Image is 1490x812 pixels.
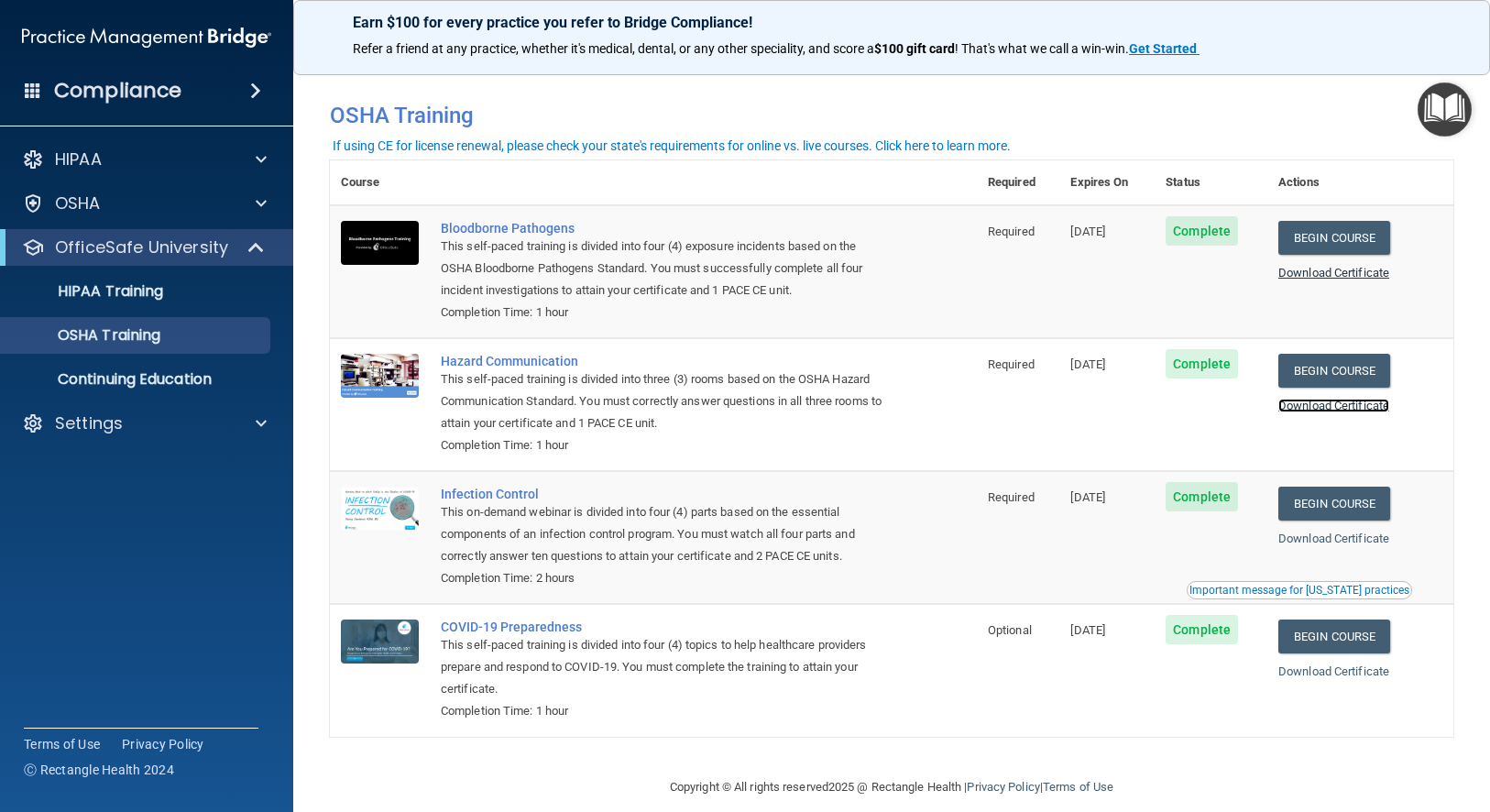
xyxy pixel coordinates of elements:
a: Terms of Use [1043,780,1113,794]
strong: $100 gift card [874,41,955,56]
a: Privacy Policy [967,780,1039,794]
a: Begin Course [1278,620,1390,653]
a: Bloodborne Pathogens [441,221,885,236]
div: This on-demand webinar is divided into four (4) parts based on the essential components of an inf... [441,501,885,567]
span: Complete [1166,615,1238,644]
div: Completion Time: 1 hour [441,700,885,722]
p: Settings [55,412,123,434]
a: OSHA [22,192,267,214]
h4: Compliance [54,78,181,104]
a: Download Certificate [1278,664,1389,678]
span: [DATE] [1070,623,1105,637]
button: Read this if you are a dental practitioner in the state of CA [1187,581,1412,599]
p: Earn $100 for every practice you refer to Bridge Compliance! [353,14,1430,31]
a: Download Certificate [1278,399,1389,412]
th: Status [1155,160,1267,205]
div: This self-paced training is divided into three (3) rooms based on the OSHA Hazard Communication S... [441,368,885,434]
span: [DATE] [1070,357,1105,371]
img: PMB logo [22,19,271,56]
div: This self-paced training is divided into four (4) exposure incidents based on the OSHA Bloodborne... [441,236,885,302]
a: Infection Control [441,487,885,501]
div: If using CE for license renewal, please check your state's requirements for online vs. live cours... [333,139,1011,152]
span: Complete [1166,216,1238,246]
p: HIPAA Training [12,282,163,301]
span: Optional [988,623,1032,637]
h4: OSHA Training [330,103,1453,128]
div: Important message for [US_STATE] practices [1189,585,1409,596]
span: Complete [1166,349,1238,379]
p: OfficeSafe University [55,236,228,258]
a: Settings [22,412,267,434]
a: Download Certificate [1278,532,1389,545]
p: OSHA Training [12,326,160,345]
span: Required [988,225,1035,238]
a: Privacy Policy [122,735,204,753]
a: Hazard Communication [441,354,885,368]
div: Completion Time: 1 hour [441,434,885,456]
div: Completion Time: 1 hour [441,302,885,324]
th: Course [330,160,430,205]
span: Required [988,357,1035,371]
button: If using CE for license renewal, please check your state's requirements for online vs. live cours... [330,137,1013,155]
a: Terms of Use [24,735,100,753]
th: Actions [1267,160,1453,205]
p: HIPAA [55,148,102,170]
a: Get Started [1129,41,1200,56]
span: [DATE] [1070,225,1105,238]
div: This self-paced training is divided into four (4) topics to help healthcare providers prepare and... [441,634,885,700]
div: Completion Time: 2 hours [441,567,885,589]
span: Required [988,490,1035,504]
p: Continuing Education [12,370,262,389]
a: OfficeSafe University [22,236,266,258]
a: Begin Course [1278,354,1390,388]
a: Begin Course [1278,221,1390,255]
button: Open Resource Center [1418,82,1472,137]
span: Ⓒ Rectangle Health 2024 [24,761,174,779]
span: Refer a friend at any practice, whether it's medical, dental, or any other speciality, and score a [353,41,874,56]
a: COVID-19 Preparedness [441,620,885,634]
span: Complete [1166,482,1238,511]
a: Download Certificate [1278,266,1389,280]
span: ! That's what we call a win-win. [955,41,1129,56]
span: [DATE] [1070,490,1105,504]
a: HIPAA [22,148,267,170]
p: OSHA [55,192,101,214]
th: Expires On [1059,160,1155,205]
strong: Get Started [1129,41,1197,56]
th: Required [977,160,1060,205]
a: Begin Course [1278,487,1390,521]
